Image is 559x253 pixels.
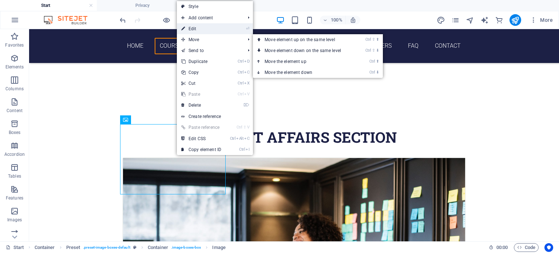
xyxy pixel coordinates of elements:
[244,59,249,64] i: D
[244,81,249,86] i: X
[376,59,379,64] i: ⬆
[244,70,249,75] i: C
[253,45,356,56] a: Ctrl⇧⬇Move element down on the same level
[376,48,379,53] i: ⬇
[247,125,249,130] i: V
[437,16,445,24] button: design
[238,59,243,64] i: Ctrl
[177,56,226,67] a: CtrlDDuplicate
[6,195,23,201] p: Features
[7,108,23,114] p: Content
[244,136,249,141] i: C
[83,243,130,252] span: . preset-image-boxes-default
[177,133,226,144] a: CtrlAltCEdit CSS
[246,26,249,31] i: ⏎
[544,243,553,252] button: Usercentrics
[238,70,243,75] i: Ctrl
[243,103,249,107] i: ⌦
[331,16,342,24] h6: 100%
[238,92,243,96] i: Ctrl
[177,23,226,34] a: ⏎Edit
[237,125,242,130] i: Ctrl
[7,217,22,223] p: Images
[42,16,96,24] img: Editor Logo
[177,12,242,23] span: Add content
[527,14,556,26] button: More
[5,86,24,92] p: Columns
[451,16,460,24] i: Pages (Ctrl+Alt+S)
[177,34,242,45] span: Move
[480,16,489,24] i: AI Writer
[466,16,474,24] i: Navigator
[177,144,226,155] a: CtrlICopy element ID
[243,125,246,130] i: ⇧
[9,130,21,135] p: Boxes
[5,64,24,70] p: Elements
[236,136,243,141] i: Alt
[514,243,539,252] button: Code
[253,56,356,67] a: Ctrl⬆Move the element up
[489,243,508,252] h6: Session time
[5,42,24,48] p: Favorites
[372,37,375,42] i: ⇧
[501,245,503,250] span: :
[369,59,375,64] i: Ctrl
[510,14,521,26] button: publish
[66,243,80,252] span: Click to select. Double-click to edit
[177,89,226,100] a: CtrlVPaste
[177,122,226,133] a: Ctrl⇧VPaste reference
[148,243,168,252] span: Click to select. Double-click to edit
[369,70,375,75] i: Ctrl
[511,16,519,24] i: Publish
[350,17,356,23] i: On resize automatically adjust zoom level to fit chosen device.
[495,16,503,24] i: Commerce
[253,67,356,78] a: Ctrl⬇Move the element down
[253,34,356,45] a: Ctrl⇧⬆Move element up on the same level
[6,243,24,252] a: Click to cancel selection. Double-click to open Pages
[530,16,553,24] span: More
[451,16,460,24] button: pages
[35,243,226,252] nav: breadcrumb
[239,147,245,152] i: Ctrl
[212,243,225,252] span: Click to select. Double-click to edit
[246,147,249,152] i: I
[244,92,249,96] i: V
[4,151,25,157] p: Accordion
[177,45,242,56] a: Send to
[177,16,185,24] button: reload
[372,48,375,53] i: ⇧
[35,243,55,252] span: Click to select. Double-click to edit
[376,37,379,42] i: ⬆
[177,67,226,78] a: CtrlCCopy
[118,16,127,24] button: undo
[517,243,535,252] span: Code
[466,16,475,24] button: navigator
[495,16,504,24] button: commerce
[119,16,127,24] i: Undo: Delete elements (Ctrl+Z)
[365,48,371,53] i: Ctrl
[177,111,253,122] a: Create reference
[97,1,194,9] h4: Privacy
[230,136,236,141] i: Ctrl
[177,100,226,111] a: ⌦Delete
[177,1,253,12] a: Style
[177,78,226,89] a: CtrlXCut
[496,243,508,252] span: 00 00
[238,81,243,86] i: Ctrl
[376,70,379,75] i: ⬇
[437,16,445,24] i: Design (Ctrl+Alt+Y)
[8,173,21,179] p: Tables
[480,16,489,24] button: text_generator
[365,37,371,42] i: Ctrl
[171,243,201,252] span: . image-boxes-box
[320,16,346,24] button: 100%
[133,245,136,249] i: This element is a customizable preset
